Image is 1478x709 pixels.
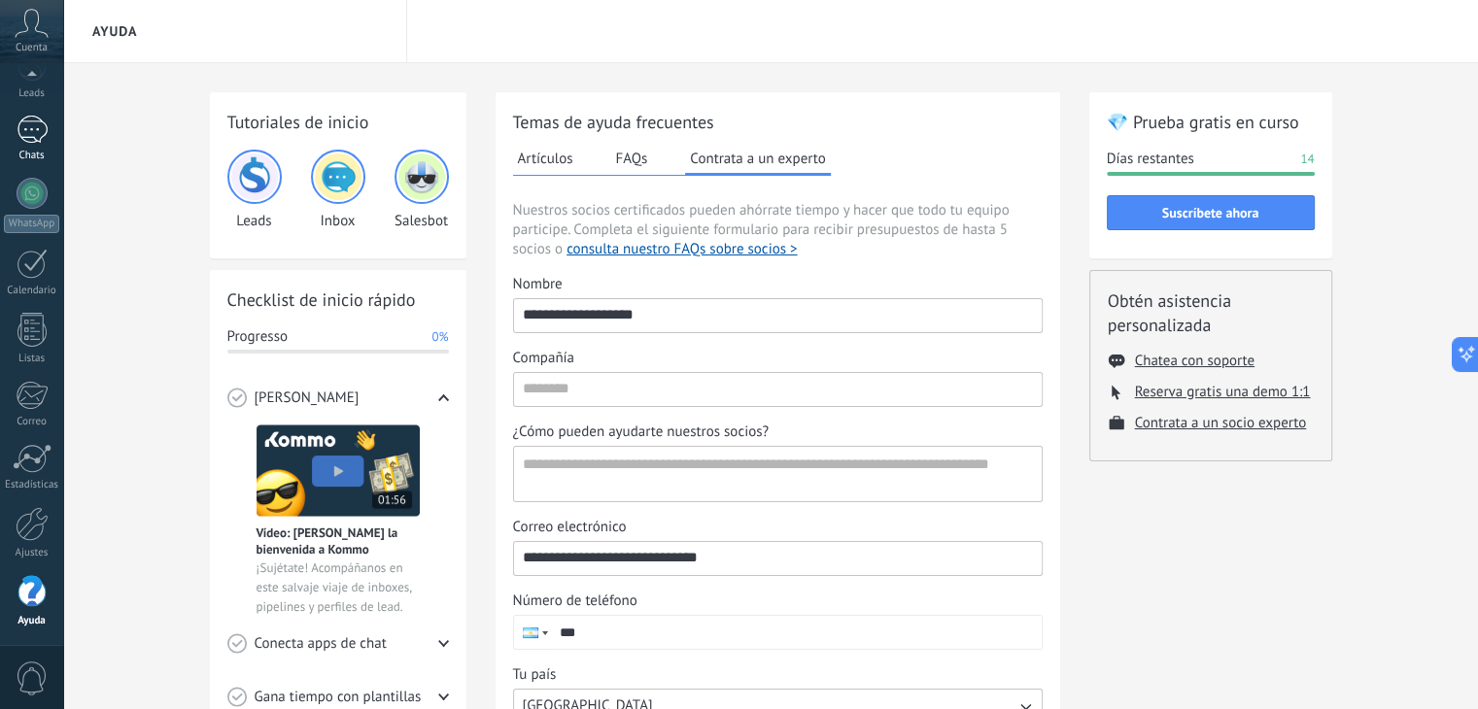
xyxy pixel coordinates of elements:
[514,299,1042,330] input: Nombre
[1300,150,1314,169] span: 14
[513,518,627,537] span: Correo electrónico
[1107,150,1194,169] span: Días restantes
[513,665,557,685] span: Tu país
[514,373,1042,404] input: Compañía
[1107,195,1315,230] button: Suscríbete ahora
[513,349,574,368] span: Compañía
[4,479,60,491] div: Estadísticas
[514,616,551,649] div: Argentina: + 54
[257,424,420,517] img: Meet video
[1108,288,1314,337] h2: Obtén asistencia personalizada
[1107,110,1315,134] h2: 💎 Prueba gratis en curso
[4,150,60,162] div: Chats
[1135,352,1255,370] button: Chatea con soporte
[611,144,653,173] button: FAQs
[514,542,1042,573] input: Correo electrónico
[514,447,1038,501] textarea: ¿Cómo pueden ayudarte nuestros socios?
[227,150,282,230] div: Leads
[4,547,60,559] div: Ajustes
[513,275,563,294] span: Nombre
[255,688,422,707] span: Gana tiempo con plantillas
[4,615,60,627] div: Ayuda
[4,416,60,428] div: Correo
[4,87,60,100] div: Leads
[4,285,60,297] div: Calendario
[513,422,770,442] span: ¿Cómo pueden ayudarte nuestros socios?
[255,634,387,654] span: Conecta apps de chat
[551,616,1042,649] input: Número de teléfono
[1135,383,1311,401] button: Reserva gratis una demo 1:1
[1135,414,1307,432] button: Contrata a un socio experto
[257,524,420,557] span: Vídeo: [PERSON_NAME] la bienvenida a Kommo
[4,353,60,365] div: Listas
[4,215,59,233] div: WhatsApp
[513,144,578,173] button: Artículos
[513,110,1043,134] h2: Temas de ayuda frecuentes
[685,144,830,176] button: Contrata a un experto
[513,591,637,611] span: Número de teléfono
[567,240,797,259] button: consulta nuestro FAQs sobre socios >
[431,327,448,347] span: 0%
[311,150,365,230] div: Inbox
[16,42,48,54] span: Cuenta
[227,327,288,347] span: Progresso
[257,558,420,617] span: ¡Sujétate! Acompáñanos en este salvaje viaje de inboxes, pipelines y perfiles de lead.
[513,201,1043,259] span: Nuestros socios certificados pueden ahórrate tiempo y hacer que todo tu equipo participe. Complet...
[227,287,449,312] h2: Checklist de inicio rápido
[227,110,449,134] h2: Tutoriales de inicio
[255,388,360,408] span: [PERSON_NAME]
[1162,206,1259,219] span: Suscríbete ahora
[395,150,449,230] div: Salesbot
